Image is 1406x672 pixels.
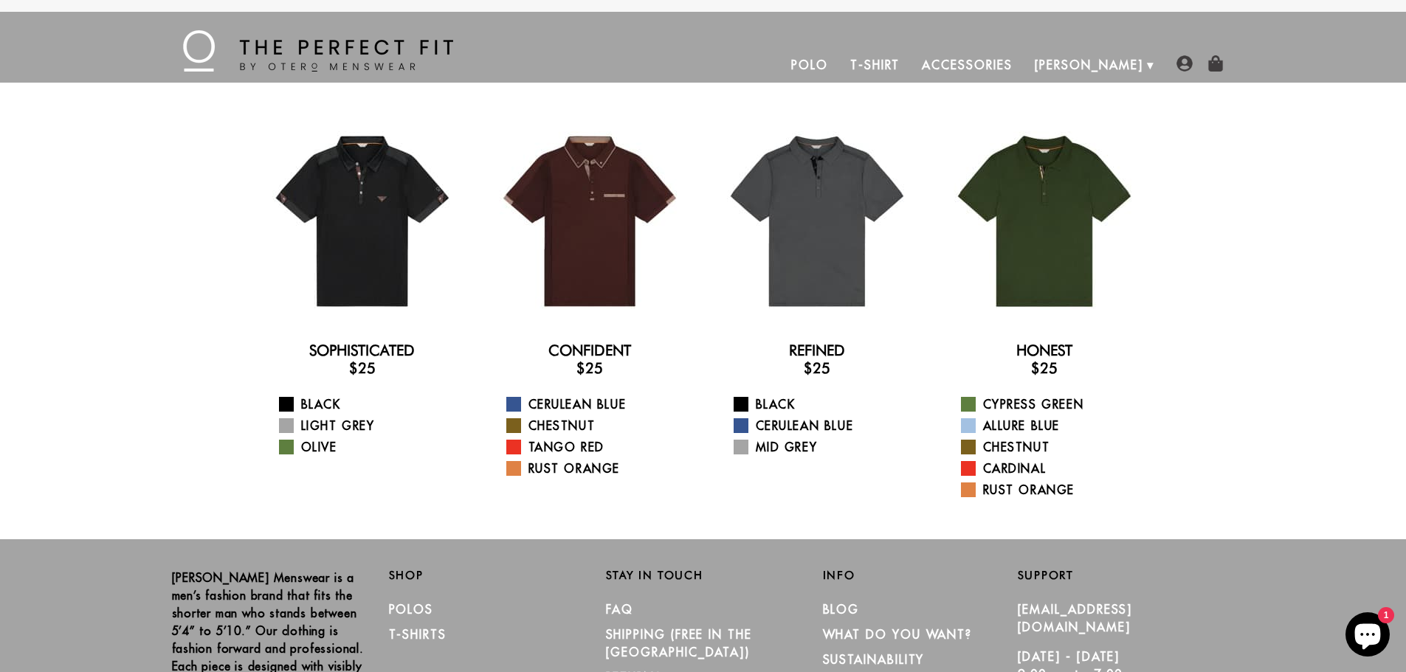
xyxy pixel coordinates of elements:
[734,417,919,434] a: Cerulean Blue
[1341,612,1394,660] inbox-online-store-chat: Shopify online store chat
[734,438,919,456] a: Mid Grey
[606,569,801,582] h2: Stay in Touch
[961,481,1146,499] a: Rust Orange
[789,342,845,359] a: Refined
[1018,569,1235,582] h2: Support
[911,47,1023,83] a: Accessories
[961,438,1146,456] a: Chestnut
[823,652,925,667] a: Sustainability
[506,438,692,456] a: Tango Red
[279,395,464,413] a: Black
[506,417,692,434] a: Chestnut
[961,395,1146,413] a: Cypress Green
[389,569,584,582] h2: Shop
[309,342,415,359] a: Sophisticated
[961,460,1146,477] a: Cardinal
[715,359,919,377] h3: $25
[734,395,919,413] a: Black
[506,460,692,477] a: Rust Orange
[823,602,860,617] a: Blog
[780,47,839,83] a: Polo
[1018,602,1133,634] a: [EMAIL_ADDRESS][DOMAIN_NAME]
[839,47,911,83] a: T-Shirt
[1016,342,1072,359] a: Honest
[1207,55,1224,72] img: shopping-bag-icon.png
[606,602,634,617] a: FAQ
[823,627,973,642] a: What Do You Want?
[183,30,453,72] img: The Perfect Fit - by Otero Menswear - Logo
[823,569,1018,582] h2: Info
[389,602,434,617] a: Polos
[279,417,464,434] a: Light Grey
[942,359,1146,377] h3: $25
[389,627,447,642] a: T-Shirts
[606,627,752,659] a: SHIPPING (Free in the [GEOGRAPHIC_DATA])
[506,395,692,413] a: Cerulean Blue
[548,342,631,359] a: Confident
[261,359,464,377] h3: $25
[488,359,692,377] h3: $25
[961,417,1146,434] a: Allure Blue
[1176,55,1193,72] img: user-account-icon.png
[1024,47,1154,83] a: [PERSON_NAME]
[279,438,464,456] a: Olive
